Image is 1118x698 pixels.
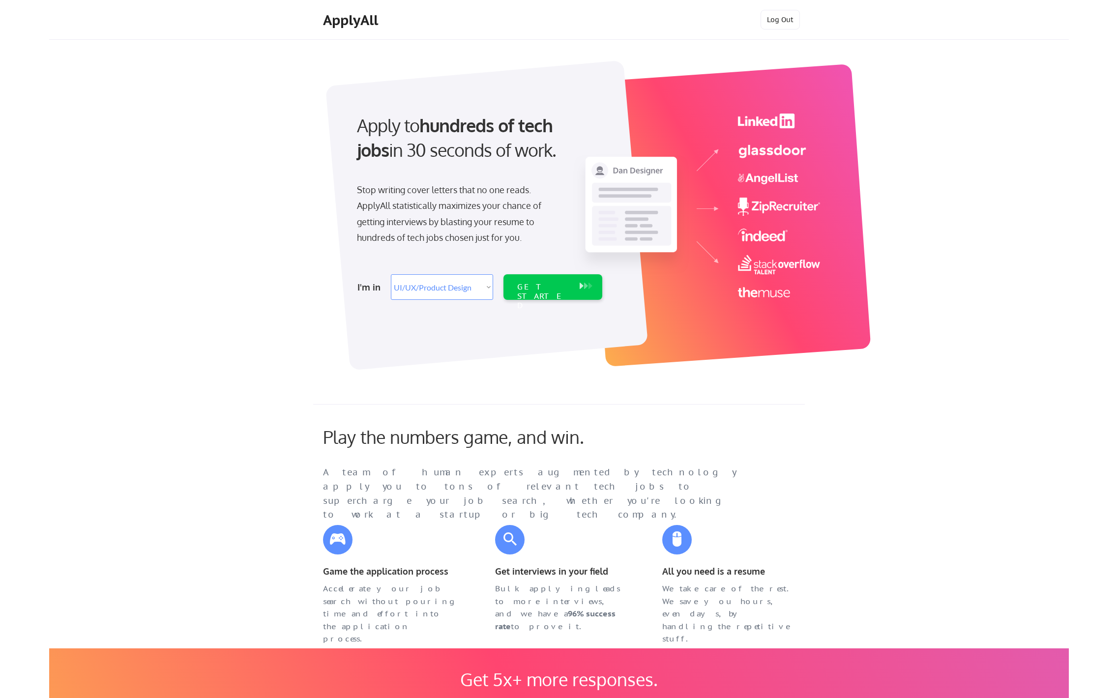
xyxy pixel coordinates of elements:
[495,564,628,579] div: Get interviews in your field
[323,12,381,29] div: ApplyAll
[761,10,800,29] button: Log Out
[451,669,667,690] div: Get 5x+ more responses.
[357,113,598,163] div: Apply to in 30 seconds of work.
[323,426,628,447] div: Play the numbers game, and win.
[357,182,559,246] div: Stop writing cover letters that no one reads. ApplyAll statistically maximizes your chance of get...
[517,282,570,311] div: GET STARTED
[323,582,456,645] div: Accelerate your job search without pouring time and effort into the application process.
[662,564,795,579] div: All you need is a resume
[495,609,618,631] strong: 96% success rate
[662,582,795,645] div: We take care of the rest. We save you hours, even days, by handling the repetitive stuff.
[323,465,756,522] div: A team of human experts augmented by technology apply you to tons of relevant tech jobs to superc...
[323,564,456,579] div: Game the application process
[357,114,557,161] strong: hundreds of tech jobs
[495,582,628,633] div: Bulk applying leads to more interviews, and we have a to prove it.
[357,279,385,295] div: I'm in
